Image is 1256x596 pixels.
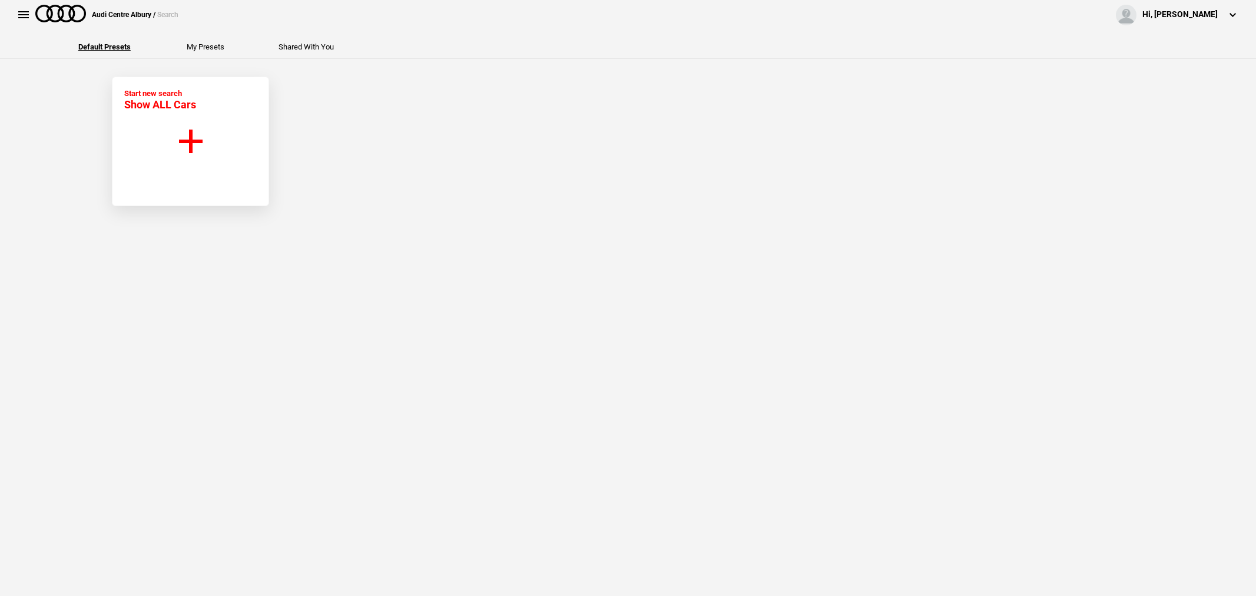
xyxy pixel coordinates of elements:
button: Shared With You [279,43,334,51]
img: audi.png [35,5,86,22]
span: Show ALL Cars [124,98,196,111]
button: My Presets [187,43,224,51]
div: Hi, [PERSON_NAME] [1142,9,1218,21]
span: Search [157,11,178,19]
div: Start new search [124,89,196,111]
button: Default Presets [78,43,131,51]
div: Audi Centre Albury / [92,9,178,20]
button: Start new search Show ALL Cars [112,77,269,206]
